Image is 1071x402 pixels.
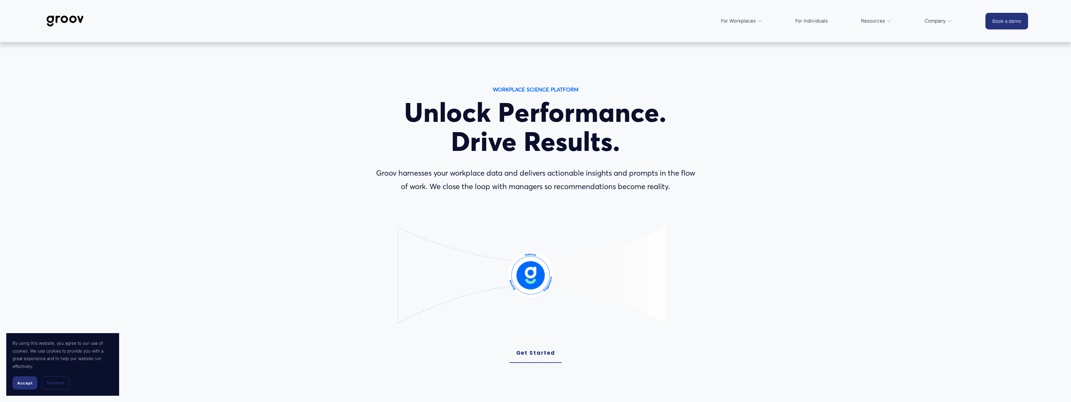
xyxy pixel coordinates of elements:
[42,376,69,389] button: Decline
[6,333,119,396] section: Cookie banner
[372,167,700,193] p: Groov harnesses your workplace data and delivers actionable insights and prompts in the flow of w...
[13,376,37,389] button: Accept
[861,17,885,25] span: Resources
[792,13,831,28] a: For Individuals
[43,11,87,31] img: Groov | Workplace Science Platform | Unlock Performance | Drive Results
[13,339,113,370] p: By using this website, you agree to our use of cookies. We use cookies to provide you with a grea...
[17,381,33,385] span: Accept
[509,343,562,363] a: Get Started
[985,13,1028,29] a: Book a demo
[858,13,895,28] a: folder dropdown
[718,13,765,28] a: folder dropdown
[721,17,756,25] span: For Workplaces
[47,380,64,386] span: Decline
[372,98,700,156] h1: Unlock Performance. Drive Results.
[921,13,956,28] a: folder dropdown
[925,17,946,25] span: Company
[493,86,579,93] strong: WORKPLACE SCIENCE PLATFORM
